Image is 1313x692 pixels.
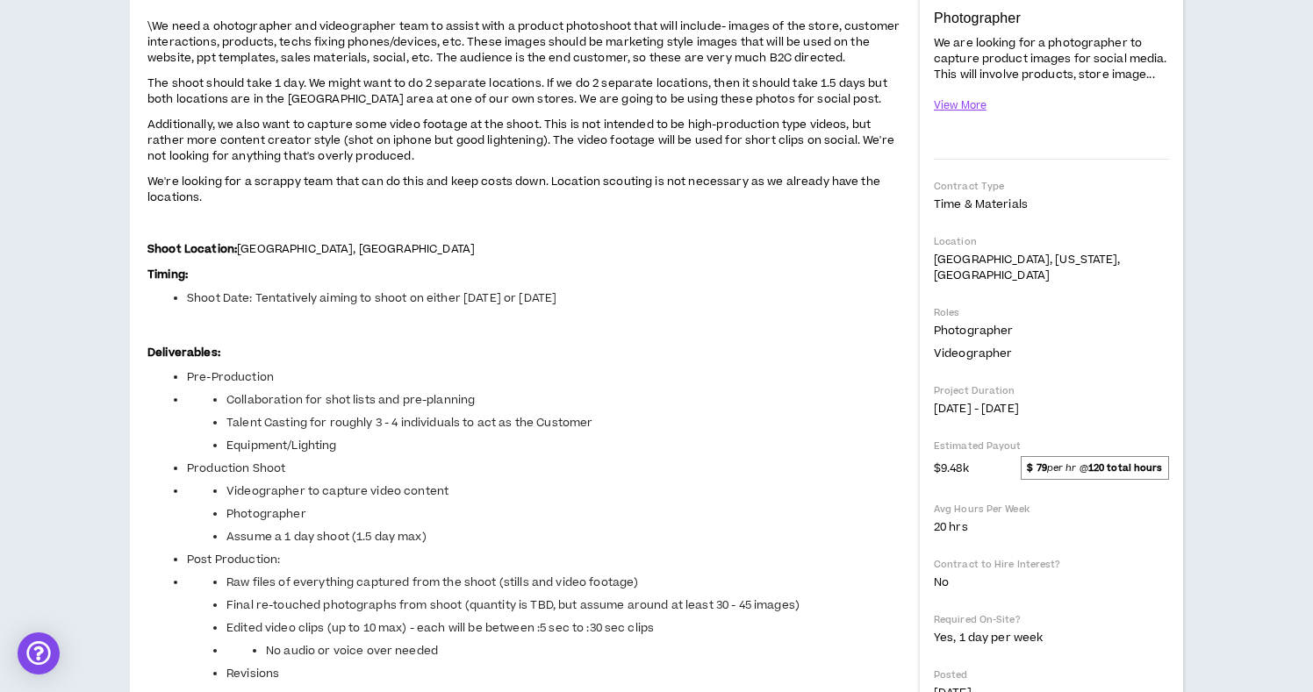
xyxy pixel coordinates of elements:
[934,457,969,478] span: $9.48k
[226,666,279,681] span: Revisions
[934,180,1169,193] p: Contract Type
[187,460,285,476] span: Production Shoot
[934,668,1169,681] p: Posted
[934,235,1169,248] p: Location
[226,597,800,613] span: Final re-touched photographs from shoot (quantity is TBD, but assume around at least 30 - 45 images)
[147,174,880,205] span: We're looking for a scrappy team that can do this and keep costs down. Location scouting is not n...
[226,392,475,408] span: Collaboration for shot lists and pre-planning
[934,401,1169,417] p: [DATE] - [DATE]
[226,483,448,499] span: Videographer to capture video content
[934,439,1169,453] p: Estimated Payout
[237,241,475,257] span: [GEOGRAPHIC_DATA], [GEOGRAPHIC_DATA]
[1021,456,1169,479] span: per hr @
[934,574,1169,590] p: No
[226,574,638,590] span: Raw files of everything captured from the shoot (stills and video footage)
[934,90,987,121] button: View More
[226,415,592,431] span: Talent Casting for roughly 3 - 4 individuals to act as the Customer
[1088,461,1163,474] strong: 120 total hours
[934,613,1169,626] p: Required On-Site?
[226,438,337,453] span: Equipment/Lighting
[147,18,900,66] span: \We need a ohotographer and videographer team to assist with a product photoshoot that will inclu...
[934,384,1169,397] p: Project Duration
[187,552,280,567] span: Post Production:
[934,10,1169,27] p: Photographer
[187,369,274,385] span: Pre-Production
[147,117,894,164] span: Additionally, we also want to capture some video footage at the shoot. This is not intended to be...
[18,632,60,674] div: Open Intercom Messenger
[934,252,1169,283] p: [GEOGRAPHIC_DATA], [US_STATE], [GEOGRAPHIC_DATA]
[934,196,1169,212] p: Time & Materials
[934,503,1169,516] p: Avg Hours Per Week
[226,506,306,522] span: Photographer
[147,345,220,360] strong: Deliverables:
[934,306,1169,319] p: Roles
[226,529,427,545] span: Assume a 1 day shoot (1.5 day max)
[147,267,188,282] strong: Timing:
[934,346,1012,361] span: Videographer
[934,519,1169,535] p: 20 hrs
[934,630,1169,646] p: Yes, 1 day per week
[187,290,556,306] span: Shoot Date: Tentatively aiming to shoot on either [DATE] or [DATE]
[147,75,887,107] span: The shoot should take 1 day. We might want to do 2 separate locations. If we do 2 separate locati...
[226,620,654,636] span: Edited video clips (up to 10 max) - each will be between :5 sec to :30 sec clips
[934,323,1013,339] span: Photographer
[934,33,1169,83] p: We are looking for a photographer to capture product images for social media. This will involve p...
[266,643,438,659] span: No audio or voice over needed
[934,558,1169,571] p: Contract to Hire Interest?
[1027,461,1046,474] strong: $ 79
[147,241,237,257] strong: Shoot Location:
